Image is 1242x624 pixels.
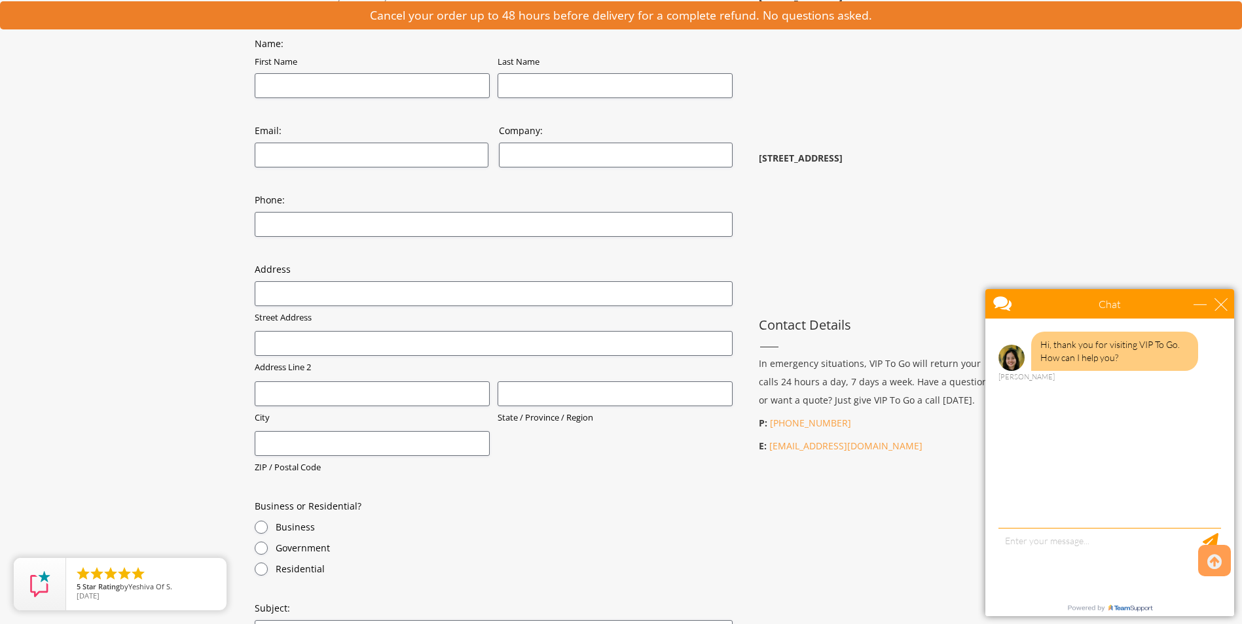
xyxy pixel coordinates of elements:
[276,563,733,576] label: Residential
[255,602,733,615] label: Subject:
[77,591,100,600] span: [DATE]
[759,152,843,164] b: [STREET_ADDRESS]
[759,318,995,332] h3: Contact Details
[255,194,733,207] label: Phone:
[770,417,851,429] a: [PHONE_NUMBER]
[130,566,146,581] li: 
[769,440,922,452] a: [EMAIL_ADDRESS][DOMAIN_NAME]
[255,37,283,50] legend: Name:
[255,411,490,424] label: City
[276,542,733,555] label: Government
[498,56,733,68] label: Last Name
[255,500,361,513] legend: Business or Residential?
[82,581,120,591] span: Star Rating
[498,411,733,424] label: State / Province / Region
[499,124,733,137] label: Company:
[77,581,81,591] span: 5
[27,571,53,597] img: Review Rating
[977,281,1242,624] iframe: Live Chat Box
[255,124,488,137] label: Email:
[117,566,132,581] li: 
[77,583,216,592] span: by
[103,566,119,581] li: 
[255,361,733,373] label: Address Line 2
[128,581,172,591] span: Yeshiva Of S.
[759,440,767,452] b: E:
[255,263,291,276] legend: Address
[759,355,995,409] p: In emergency situations, VIP To Go will return your calls 24 hours a day, 7 days a week. Have a q...
[75,566,91,581] li: 
[255,56,490,68] label: First Name
[255,311,733,324] label: Street Address
[276,521,733,534] label: Business
[255,461,490,474] label: ZIP / Postal Code
[89,566,105,581] li: 
[759,417,767,429] b: P:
